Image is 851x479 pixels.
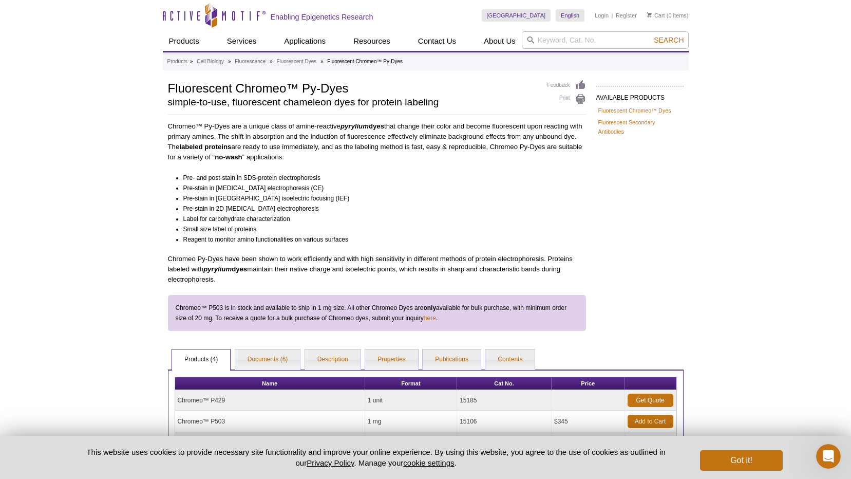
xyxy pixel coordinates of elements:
[595,12,609,19] a: Login
[365,390,457,411] td: 1 unit
[327,59,403,64] li: Fluorescent Chromeo™ Py-Dyes
[482,9,551,22] a: [GEOGRAPHIC_DATA]
[271,12,373,22] h2: Enabling Epigenetics Research
[168,80,537,95] h1: Fluorescent Chromeo™ Py-Dyes
[168,98,537,107] h2: simple-to-use, fluorescent chameleon dyes for protein labeling
[647,12,665,19] a: Cart
[183,193,577,204] li: Pre-stain in [GEOGRAPHIC_DATA] isoelectric focusing (IEF)
[203,265,232,273] em: pyrylium
[167,57,187,66] a: Products
[215,153,242,161] strong: no-wash
[423,349,481,370] a: Publications
[647,12,652,17] img: Your Cart
[598,118,682,136] a: Fluorescent Secondary Antibodies
[168,121,586,162] p: Chromeo™ Py-Dyes are a unique class of amine-reactive that change their color and become fluoresc...
[341,122,369,130] em: pyrylium
[183,173,577,183] li: Pre- and post-stain in SDS-protein electrophoresis
[365,377,457,390] th: Format
[616,12,637,19] a: Register
[424,313,436,323] a: here
[403,458,454,467] button: cookie settings
[365,432,457,453] td: 1 unit
[700,450,782,471] button: Got it!
[175,432,365,453] td: Chromeo™ P540
[276,57,316,66] a: Fluorescent Dyes
[168,295,586,331] div: Chromeo™ P503 is in stock and available to ship in 1 mg size. All other Chromeo Dyes are availabl...
[183,214,577,224] li: Label for carbohydrate characterization
[235,57,266,66] a: Fluorescence
[69,447,684,468] p: This website uses cookies to provide necessary site functionality and improve your online experie...
[547,94,586,105] a: Print
[457,432,552,453] td: 15187
[278,31,332,51] a: Applications
[203,265,247,273] strong: dyes
[647,9,689,22] li: (0 items)
[365,411,457,432] td: 1 mg
[183,224,577,234] li: Small size label of proteins
[307,458,354,467] a: Privacy Policy
[522,31,689,49] input: Keyword, Cat. No.
[457,377,552,390] th: Cat No.
[235,349,300,370] a: Documents (6)
[816,444,841,469] iframe: Intercom live chat
[197,57,224,66] a: Cell Biology
[228,59,231,64] li: »
[598,106,671,115] a: Fluorescent Chromeo™ Dyes
[175,411,365,432] td: Chromeo™ P503
[320,59,324,64] li: »
[175,390,365,411] td: Chromeo™ P429
[612,9,613,22] li: |
[270,59,273,64] li: »
[412,31,462,51] a: Contact Us
[365,349,418,370] a: Properties
[457,411,552,432] td: 15106
[478,31,522,51] a: About Us
[305,349,361,370] a: Description
[183,234,577,245] li: Reagent to monitor amino functionalities on various surfaces
[552,411,625,432] td: $345
[457,390,552,411] td: 15185
[628,394,673,407] a: Get Quote
[172,349,230,370] a: Products (4)
[179,143,231,151] strong: labeled proteins
[190,59,193,64] li: »
[628,415,673,428] a: Add to Cart
[221,31,263,51] a: Services
[163,31,205,51] a: Products
[168,254,586,285] p: Chromeo Py-Dyes have been shown to work efficiently and with high sensitivity in different method...
[341,122,384,130] strong: dyes
[175,377,365,390] th: Name
[423,304,436,311] strong: only
[654,36,684,44] span: Search
[556,9,584,22] a: English
[552,377,625,390] th: Price
[183,204,577,214] li: Pre-stain in 2D [MEDICAL_DATA] electrophoresis
[347,31,396,51] a: Resources
[485,349,535,370] a: Contents
[183,183,577,193] li: Pre-stain in [MEDICAL_DATA] electrophoresis (CE)
[547,80,586,91] a: Feedback
[596,86,684,104] h2: AVAILABLE PRODUCTS
[651,35,687,45] button: Search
